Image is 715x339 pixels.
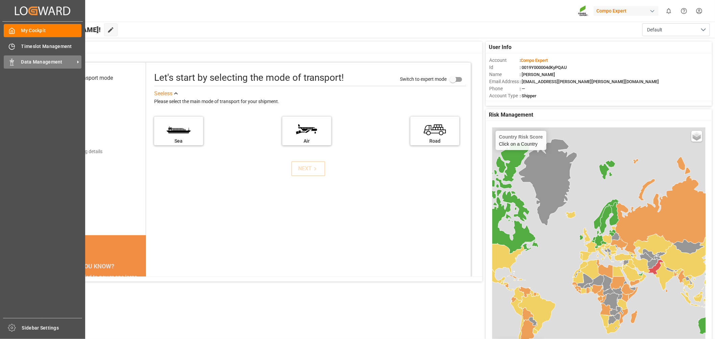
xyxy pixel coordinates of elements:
span: Switch to expert mode [400,76,447,82]
span: : — [520,86,525,91]
div: Road [414,138,456,145]
span: Phone [489,85,520,92]
span: Sidebar Settings [22,324,82,332]
button: NEXT [291,161,325,176]
span: Account [489,57,520,64]
button: open menu [642,23,710,36]
a: Timeslot Management [4,40,81,53]
span: Id [489,64,520,71]
div: DID YOU KNOW? [38,259,146,273]
span: Email Address [489,78,520,85]
a: My Cockpit [4,24,81,37]
span: Account Type [489,92,520,99]
h4: Country Risk Score [499,134,543,140]
span: Compo Expert [521,58,548,63]
div: Please select the main mode of transport for your shipment. [154,98,466,106]
span: My Cockpit [21,27,82,34]
span: Default [647,26,663,33]
span: : 0019Y000004dKyPQAU [520,65,567,70]
span: : Shipper [520,93,537,98]
div: The energy needed to power one large container ship across the ocean in a single day is the same ... [46,273,138,314]
span: Data Management [21,58,75,66]
button: next slide / item [137,273,146,322]
span: : [520,58,548,63]
span: User Info [489,43,512,51]
span: Name [489,71,520,78]
div: See less [154,90,172,98]
a: Layers [691,131,702,142]
div: Click on a Country [499,134,543,147]
div: Sea [158,138,200,145]
div: NEXT [298,165,319,173]
span: Hello [PERSON_NAME]! [28,23,101,36]
div: Select transport mode [61,74,113,82]
span: Timeslot Management [21,43,82,50]
div: Add shipping details [60,148,102,155]
span: : [EMAIL_ADDRESS][PERSON_NAME][PERSON_NAME][DOMAIN_NAME] [520,79,659,84]
span: : [PERSON_NAME] [520,72,555,77]
div: Let's start by selecting the mode of transport! [154,71,344,85]
span: Risk Management [489,111,533,119]
div: Air [286,138,328,145]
